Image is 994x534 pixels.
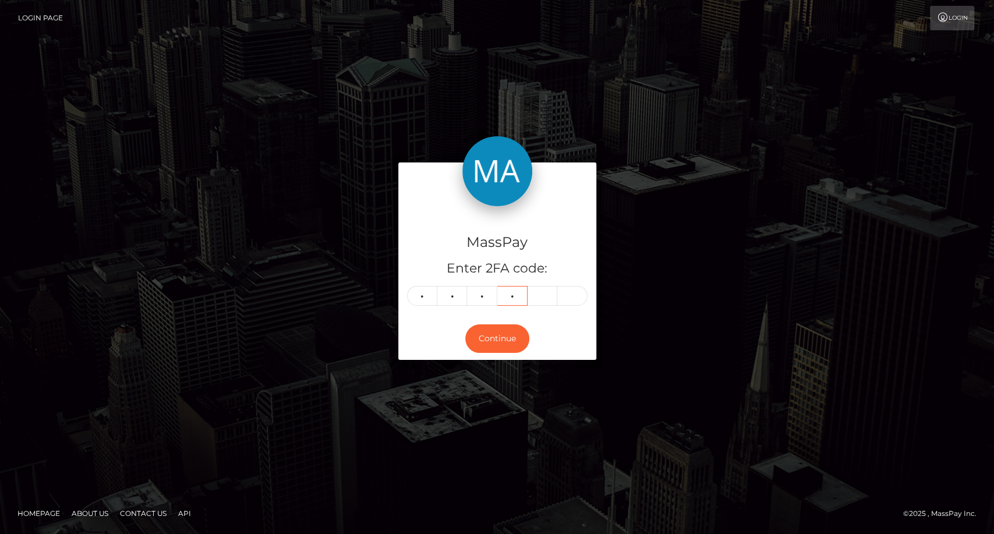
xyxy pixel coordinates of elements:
a: Contact Us [115,504,171,522]
h4: MassPay [407,232,588,253]
button: Continue [465,324,529,353]
a: Login Page [18,6,63,30]
a: Login [930,6,974,30]
a: About Us [67,504,113,522]
a: API [174,504,196,522]
div: © 2025 , MassPay Inc. [903,507,985,520]
a: Homepage [13,504,65,522]
h5: Enter 2FA code: [407,260,588,278]
img: MassPay [462,136,532,206]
